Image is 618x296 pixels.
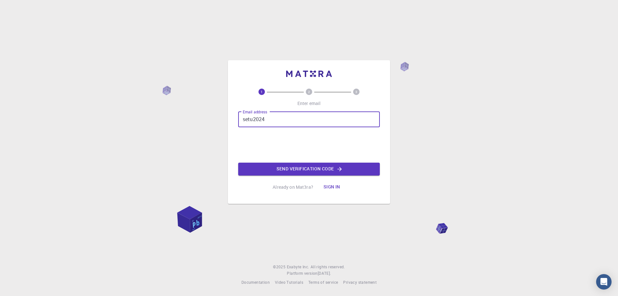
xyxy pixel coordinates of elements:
[287,270,317,277] span: Platform version
[297,100,321,107] p: Enter email
[275,279,303,286] a: Video Tutorials
[343,279,377,286] a: Privacy statement
[241,280,270,285] span: Documentation
[308,280,338,285] span: Terms of service
[287,264,309,269] span: Exabyte Inc.
[273,184,313,190] p: Already on Mat3ra?
[275,280,303,285] span: Video Tutorials
[311,264,345,270] span: All rights reserved.
[343,280,377,285] span: Privacy statement
[318,271,331,276] span: [DATE] .
[355,90,357,94] text: 3
[287,264,309,270] a: Exabyte Inc.
[238,163,380,176] button: Send verification code
[318,181,345,194] button: Sign in
[596,274,612,290] div: Open Intercom Messenger
[308,279,338,286] a: Terms of service
[273,264,286,270] span: © 2025
[243,109,267,115] label: Email address
[261,90,263,94] text: 1
[241,279,270,286] a: Documentation
[318,270,331,277] a: [DATE].
[260,132,358,158] iframe: reCAPTCHA
[308,90,310,94] text: 2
